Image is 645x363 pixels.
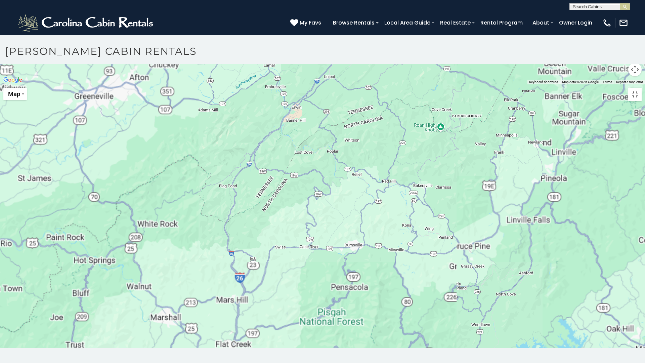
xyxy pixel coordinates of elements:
button: Toggle fullscreen view [628,88,642,101]
span: My Favs [300,18,321,27]
a: Owner Login [556,17,596,29]
img: White-1-2.png [17,13,156,33]
a: Local Area Guide [381,17,434,29]
button: Keyboard shortcuts [529,80,558,84]
a: Rental Program [477,17,526,29]
a: My Favs [290,18,323,27]
a: About [529,17,553,29]
a: Real Estate [437,17,474,29]
img: mail-regular-white.png [619,18,628,28]
img: phone-regular-white.png [602,18,612,28]
a: Browse Rentals [330,17,378,29]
